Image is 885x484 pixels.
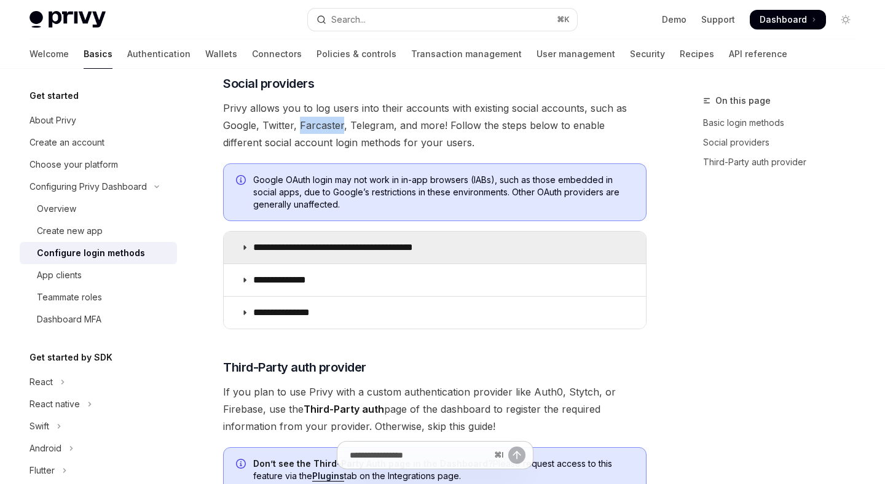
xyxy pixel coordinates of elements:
[37,246,145,260] div: Configure login methods
[252,39,302,69] a: Connectors
[253,174,634,211] span: Google OAuth login may not work in in-app browsers (IABs), such as those embedded in social apps,...
[223,100,647,151] span: Privy allows you to log users into their accounts with existing social accounts, such as Google, ...
[29,157,118,172] div: Choose your platform
[701,14,735,26] a: Support
[729,39,787,69] a: API reference
[20,415,177,437] button: Toggle Swift section
[29,39,69,69] a: Welcome
[29,135,104,150] div: Create an account
[331,12,366,27] div: Search...
[20,131,177,154] a: Create an account
[29,463,55,478] div: Flutter
[29,88,79,103] h5: Get started
[20,198,177,220] a: Overview
[37,312,101,327] div: Dashboard MFA
[29,350,112,365] h5: Get started by SDK
[680,39,714,69] a: Recipes
[20,220,177,242] a: Create new app
[411,39,522,69] a: Transaction management
[630,39,665,69] a: Security
[29,375,53,389] div: React
[662,14,686,26] a: Demo
[29,113,76,128] div: About Privy
[223,359,366,376] span: Third-Party auth provider
[29,419,49,434] div: Swift
[29,11,106,28] img: light logo
[84,39,112,69] a: Basics
[236,175,248,187] svg: Info
[557,15,570,25] span: ⌘ K
[37,224,103,238] div: Create new app
[317,39,396,69] a: Policies & controls
[29,179,147,194] div: Configuring Privy Dashboard
[703,113,865,133] a: Basic login methods
[20,308,177,330] a: Dashboard MFA
[703,133,865,152] a: Social providers
[537,39,615,69] a: User management
[308,9,576,31] button: Open search
[223,75,314,92] span: Social providers
[20,459,177,482] button: Toggle Flutter section
[127,39,191,69] a: Authentication
[20,437,177,459] button: Toggle Android section
[20,264,177,286] a: App clients
[20,286,177,308] a: Teammate roles
[20,371,177,393] button: Toggle React section
[37,201,76,216] div: Overview
[760,14,807,26] span: Dashboard
[20,176,177,198] button: Toggle Configuring Privy Dashboard section
[20,242,177,264] a: Configure login methods
[350,442,489,469] input: Ask a question...
[20,154,177,176] a: Choose your platform
[703,152,865,172] a: Third-Party auth provider
[37,290,102,305] div: Teammate roles
[715,93,771,108] span: On this page
[205,39,237,69] a: Wallets
[750,10,826,29] a: Dashboard
[223,383,647,435] span: If you plan to use Privy with a custom authentication provider like Auth0, Stytch, or Firebase, u...
[20,393,177,415] button: Toggle React native section
[37,268,82,283] div: App clients
[304,403,384,415] strong: Third-Party auth
[836,10,855,29] button: Toggle dark mode
[20,109,177,131] a: About Privy
[29,397,80,412] div: React native
[508,447,525,464] button: Send message
[29,441,61,456] div: Android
